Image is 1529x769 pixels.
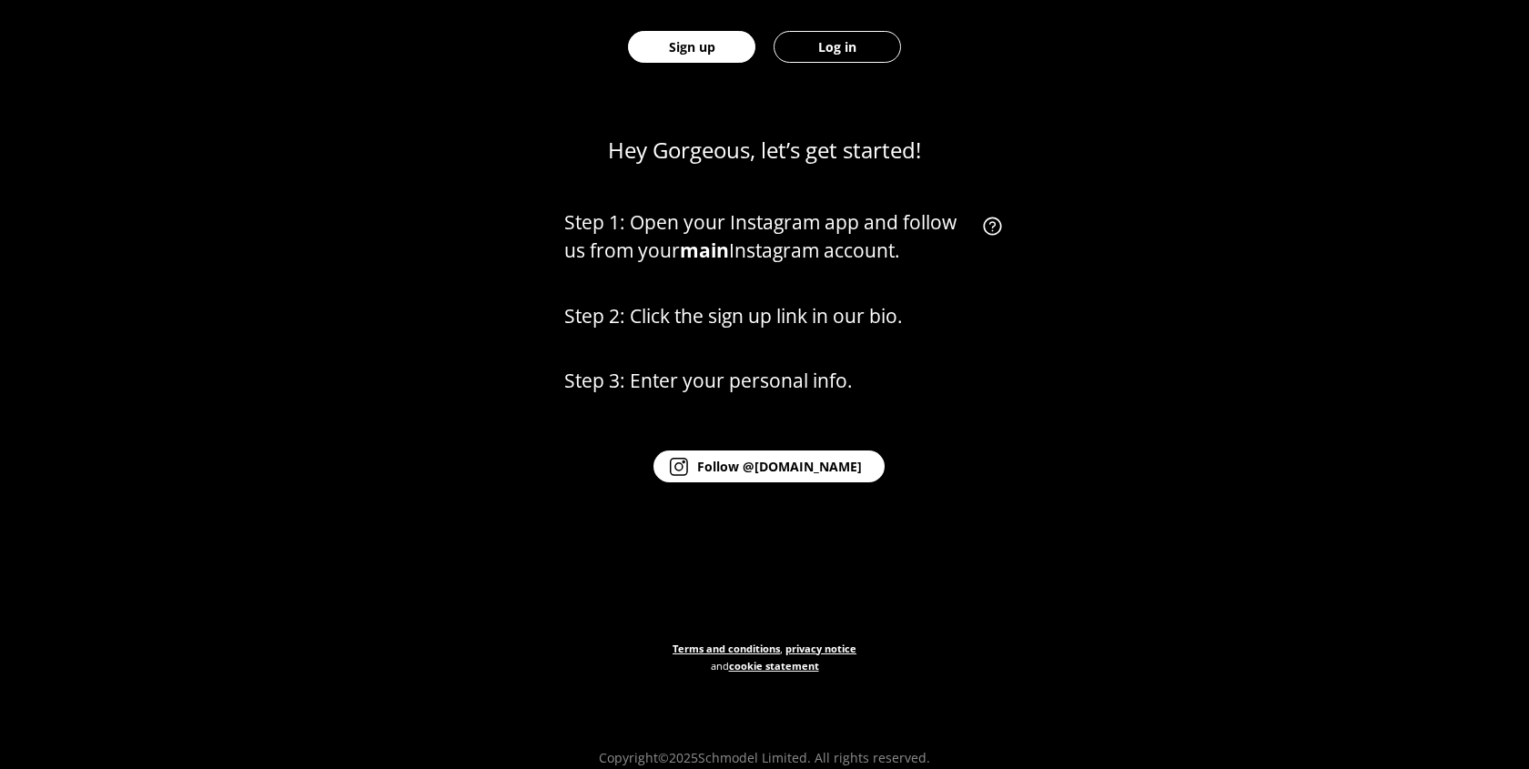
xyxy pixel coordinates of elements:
[564,208,974,266] p: Step 1: Open your Instagram app and follow us from your Instagram account.
[680,238,729,263] strong: main
[774,31,901,63] button: Log in
[628,31,755,63] button: Sign up
[599,749,930,767] p: Copyright© 2025 Schmodel Limited. All rights reserved.
[564,367,1010,396] p: Step 3: Enter your personal info.
[785,642,856,655] a: privacy notice
[697,458,862,475] tspan: Follow @[DOMAIN_NAME]
[564,450,1010,482] a: Follow @[DOMAIN_NAME]
[673,642,780,655] a: Terms and conditions
[729,659,819,673] a: cookie statement
[608,137,921,163] div: Hey Gorgeous, let’s get started!
[564,302,1010,331] p: Step 2: Click the sign up link in our bio.
[673,640,856,729] p: , and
